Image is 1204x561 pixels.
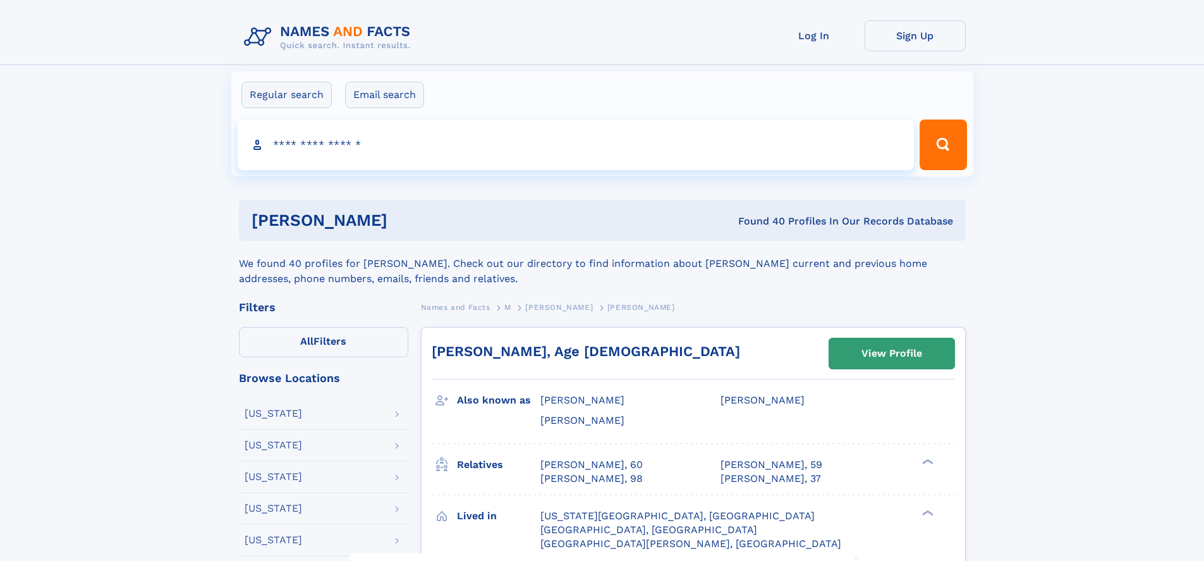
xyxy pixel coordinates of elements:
[540,472,643,486] a: [PERSON_NAME], 98
[721,458,822,472] a: [PERSON_NAME], 59
[540,510,815,522] span: [US_STATE][GEOGRAPHIC_DATA], [GEOGRAPHIC_DATA]
[457,390,540,411] h3: Also known as
[245,440,302,450] div: [US_STATE]
[245,472,302,482] div: [US_STATE]
[721,472,821,486] a: [PERSON_NAME], 37
[721,394,805,406] span: [PERSON_NAME]
[540,458,643,472] a: [PERSON_NAME], 60
[457,505,540,527] h3: Lived in
[421,299,490,315] a: Names and Facts
[763,20,865,51] a: Log In
[345,82,424,108] label: Email search
[239,20,421,54] img: Logo Names and Facts
[239,373,408,384] div: Browse Locations
[457,454,540,476] h3: Relatives
[245,409,302,419] div: [US_STATE]
[540,414,624,426] span: [PERSON_NAME]
[300,335,313,347] span: All
[525,303,593,312] span: [PERSON_NAME]
[252,213,563,228] h1: [PERSON_NAME]
[238,120,915,170] input: search input
[239,302,408,313] div: Filters
[239,327,408,357] label: Filters
[245,503,302,514] div: [US_STATE]
[241,82,332,108] label: Regular search
[829,338,954,369] a: View Profile
[865,20,966,51] a: Sign Up
[540,538,841,550] span: [GEOGRAPHIC_DATA][PERSON_NAME], [GEOGRAPHIC_DATA]
[540,524,757,536] span: [GEOGRAPHIC_DATA], [GEOGRAPHIC_DATA]
[540,394,624,406] span: [PERSON_NAME]
[504,299,511,315] a: M
[432,343,740,359] a: [PERSON_NAME], Age [DEMOGRAPHIC_DATA]
[919,509,934,517] div: ❯
[245,535,302,545] div: [US_STATE]
[919,457,934,465] div: ❯
[525,299,593,315] a: [PERSON_NAME]
[861,339,922,368] div: View Profile
[607,303,675,312] span: [PERSON_NAME]
[239,241,966,287] div: We found 40 profiles for [PERSON_NAME]. Check out our directory to find information about [PERSON...
[562,214,953,228] div: Found 40 Profiles In Our Records Database
[920,120,966,170] button: Search Button
[504,303,511,312] span: M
